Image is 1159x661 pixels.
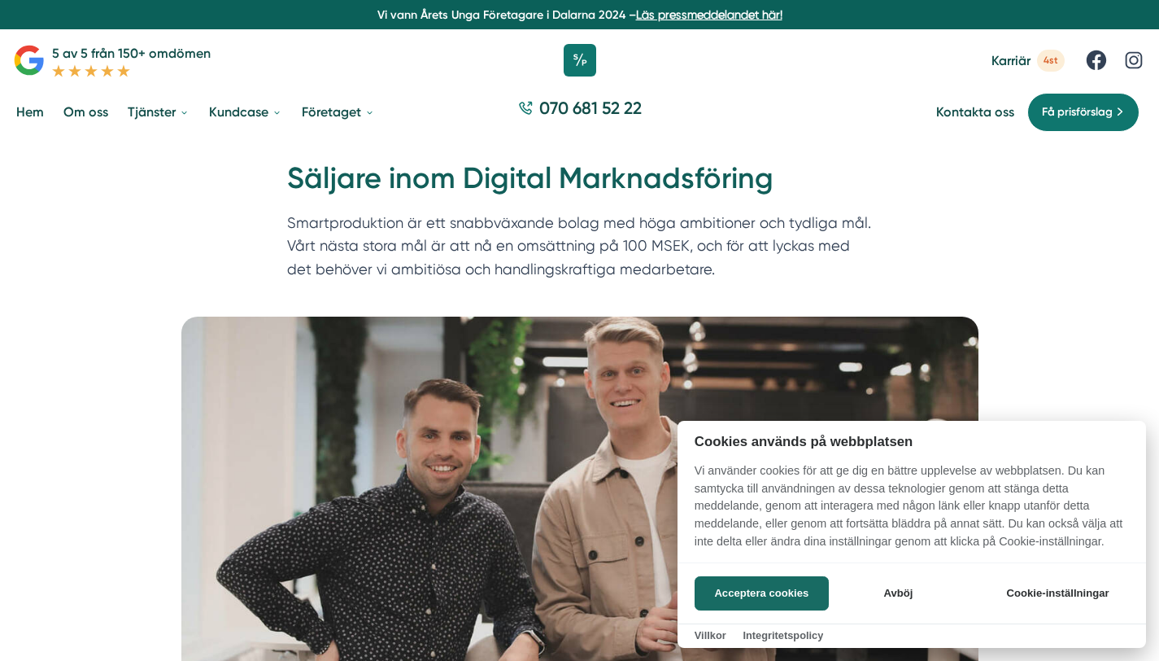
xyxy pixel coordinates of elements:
[743,629,823,641] a: Integritetspolicy
[695,576,829,611] button: Acceptera cookies
[834,576,963,611] button: Avböj
[678,434,1146,449] h2: Cookies används på webbplatsen
[678,462,1146,562] p: Vi använder cookies för att ge dig en bättre upplevelse av webbplatsen. Du kan samtycka till anvä...
[987,576,1129,611] button: Cookie-inställningar
[695,629,726,641] a: Villkor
